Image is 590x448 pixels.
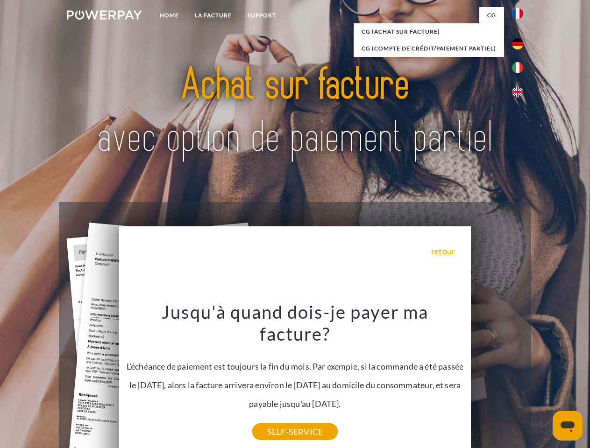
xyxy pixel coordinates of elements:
[512,86,523,98] img: en
[553,411,583,441] iframe: Bouton de lancement de la fenêtre de messagerie
[252,423,338,440] a: SELF-SERVICE
[89,45,501,179] img: title-powerpay_fr.svg
[240,7,284,24] a: Support
[152,7,187,24] a: Home
[187,7,240,24] a: LA FACTURE
[67,10,142,20] img: logo-powerpay-white.svg
[354,40,504,57] a: CG (Compte de crédit/paiement partiel)
[479,7,504,24] a: CG
[512,8,523,19] img: fr
[431,247,455,255] a: retour
[512,62,523,73] img: it
[512,38,523,49] img: de
[125,301,466,432] div: L'échéance de paiement est toujours la fin du mois. Par exemple, si la commande a été passée le [...
[125,301,466,345] h3: Jusqu'à quand dois-je payer ma facture?
[354,23,504,40] a: CG (achat sur facture)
